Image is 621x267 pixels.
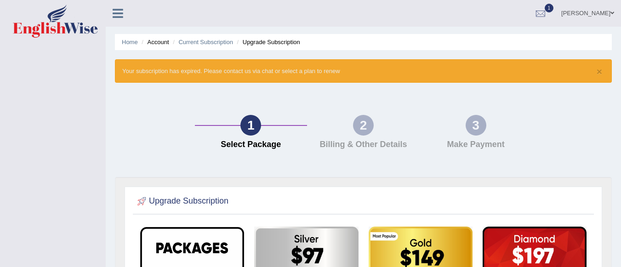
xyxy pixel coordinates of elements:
[240,115,261,136] div: 1
[122,39,138,45] a: Home
[235,38,300,46] li: Upgrade Subscription
[353,115,374,136] div: 2
[178,39,233,45] a: Current Subscription
[139,38,169,46] li: Account
[115,59,612,83] div: Your subscription has expired. Please contact us via chat or select a plan to renew
[199,140,303,149] h4: Select Package
[312,140,415,149] h4: Billing & Other Details
[424,140,528,149] h4: Make Payment
[135,194,228,208] h2: Upgrade Subscription
[545,4,554,12] span: 1
[597,67,602,76] button: ×
[466,115,486,136] div: 3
